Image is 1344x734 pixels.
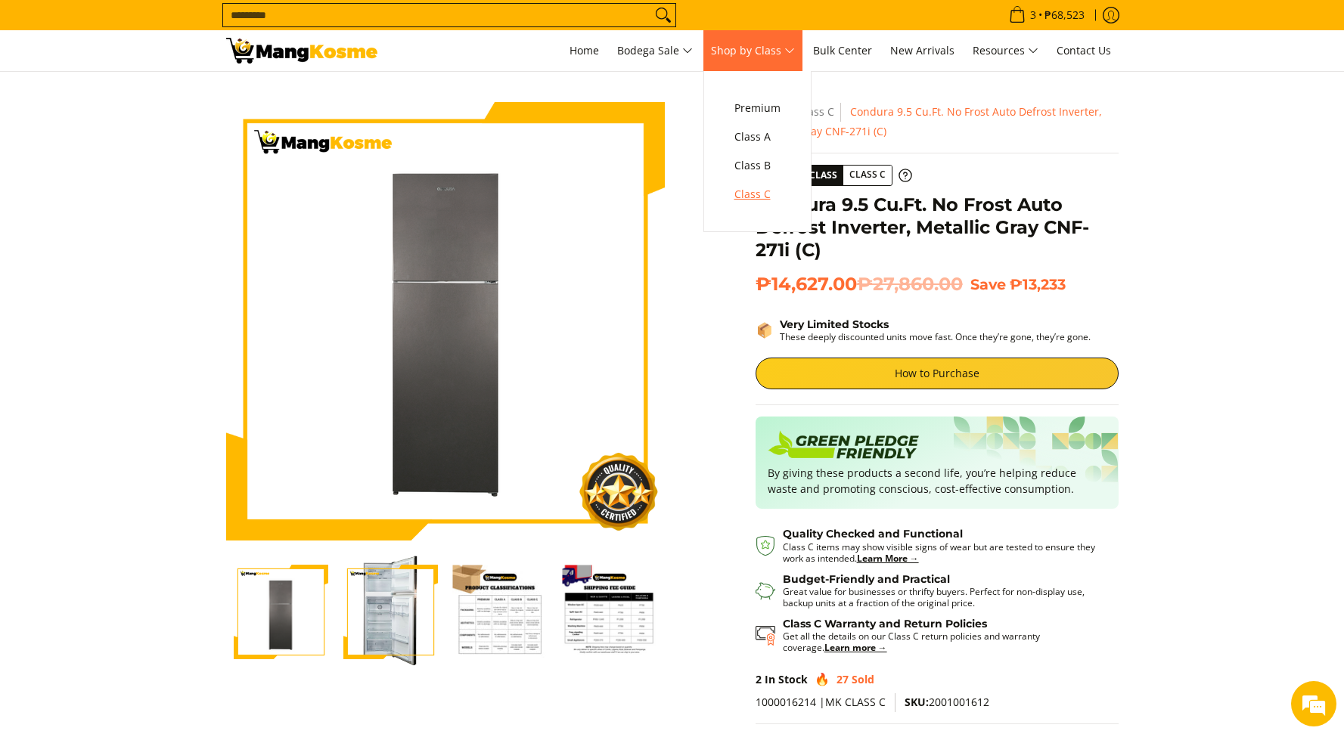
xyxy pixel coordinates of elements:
strong: Budget-Friendly and Practical [783,572,950,586]
strong: Class C Warranty and Return Policies [783,617,987,630]
a: How to Purchase [756,358,1119,389]
span: Class C [734,185,781,204]
nav: Breadcrumbs [756,102,1119,141]
img: Badge sustainability green pledge friendly [768,429,919,465]
a: Class C [727,180,788,209]
a: Bodega Sale [610,30,700,71]
img: Condura 9.5 Cu.Ft. No Frost Auto Defrost Inverter, Metallic Gray CNF-2 | Mang Kosme [226,38,377,63]
a: Learn more → [824,641,887,654]
p: Great value for businesses or thrifty buyers. Perfect for non-display use, backup units at a frac... [783,586,1103,609]
a: Resources [965,30,1046,71]
img: Condura 9.5 Cu.Ft. No Frost Auto Defrost Inverter, Metallic Gray CNF-271i (C)-3 [453,565,548,659]
span: 1000016214 |MK CLASS C [756,695,886,709]
span: Premium [734,99,781,118]
a: Contact Us [1049,30,1119,71]
img: Condura 9.5 Cu.Ft. No Frost Auto Defrost Inverter, Metallic Gray CNF-271i (C)-4 [563,565,657,659]
span: New Arrivals [890,43,954,57]
a: Home [562,30,607,71]
a: New Arrivals [883,30,962,71]
a: Class A [727,122,788,151]
a: Class B [727,151,788,180]
nav: Main Menu [393,30,1119,71]
button: Search [651,4,675,26]
span: 27 [837,672,849,686]
span: Home [570,43,599,57]
img: Condura 9.5 Cu.Ft. No Frost Auto Defrost Inverter, Metallic Gray CNF-271i (C)-2 [343,556,438,669]
span: Class C [843,166,892,184]
span: Resources [973,42,1038,60]
h1: Condura 9.5 Cu.Ft. No Frost Auto Defrost Inverter, Metallic Gray CNF-271i (C) [756,194,1119,262]
span: ₱13,233 [1010,275,1066,293]
span: Sold [852,672,874,686]
p: Get all the details on our Class C return policies and warranty coverage. [783,630,1103,653]
span: Save [970,275,1006,293]
a: Premium [727,94,788,122]
del: ₱27,860.00 [857,273,963,296]
span: Bulk Center [813,43,872,57]
a: Product Class Class C [756,165,912,186]
img: Condura 9.5 Cu.Ft. No Frost Auto Defrost Inverter, Metallic Gray CNF-271i (C) [226,102,665,540]
p: These deeply discounted units move fast. Once they’re gone, they’re gone. [780,331,1091,342]
a: Shop by Class [703,30,802,71]
span: ₱14,627.00 [756,273,963,296]
span: 3 [1028,10,1038,20]
a: Learn More → [857,552,919,565]
a: Class C [798,104,834,119]
span: Shop by Class [711,42,795,60]
strong: Quality Checked and Functional [783,527,963,540]
span: ₱68,523 [1042,10,1087,20]
span: 2 [756,672,762,686]
span: Class B [734,156,781,175]
img: Condura 9.5 Cu.Ft. No Frost Auto Defrost Inverter, Metallic Gray CNF-271i (C)-1 [234,565,328,659]
p: By giving these products a second life, you’re helping reduce waste and promoting conscious, cost... [768,465,1107,497]
span: • [1004,7,1089,23]
span: SKU: [905,695,929,709]
span: Class A [734,128,781,147]
span: 2001001612 [905,695,989,709]
p: Class C items may show visible signs of wear but are tested to ensure they work as intended. [783,541,1103,564]
a: Bulk Center [805,30,880,71]
span: In Stock [765,672,808,686]
span: Bodega Sale [617,42,693,60]
span: Condura 9.5 Cu.Ft. No Frost Auto Defrost Inverter, Metallic Gray CNF-271i (C) [756,104,1102,138]
span: Contact Us [1057,43,1111,57]
strong: Very Limited Stocks [780,317,889,331]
